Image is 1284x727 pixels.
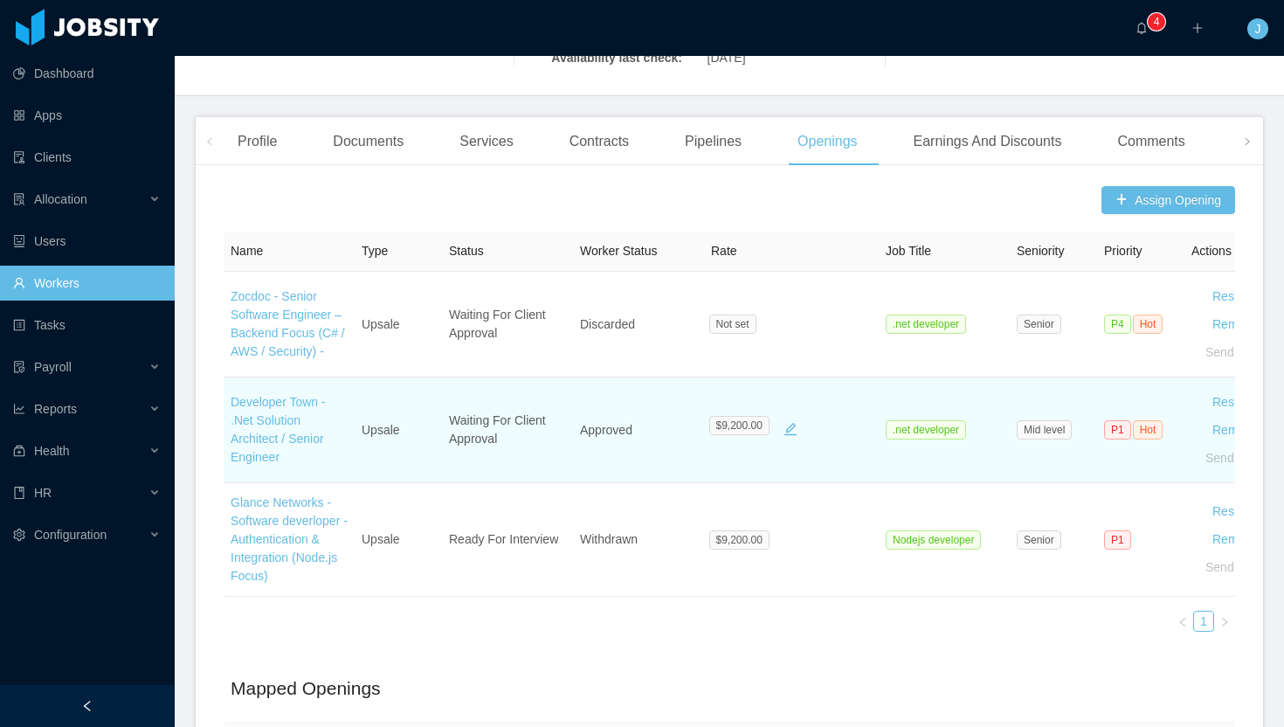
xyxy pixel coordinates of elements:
[1194,612,1213,631] a: 1
[708,51,746,65] span: [DATE]
[449,244,484,258] span: Status
[355,272,442,377] td: Upsale
[1191,22,1204,34] i: icon: plus
[709,416,770,435] span: $9,200.00
[1148,13,1165,31] sup: 4
[1101,186,1235,214] button: icon: plusAssign Opening
[1133,315,1163,334] span: Hot
[671,117,756,166] div: Pipelines
[231,495,348,583] a: Glance Networks - Software deverloper - Authentication & Integration (Node.js Focus)
[1017,420,1072,440] span: Mid level
[13,98,161,133] a: icon: appstoreApps
[556,117,643,166] div: Contracts
[205,137,214,146] i: icon: left
[13,224,161,259] a: icon: robotUsers
[1133,420,1163,440] span: Hot
[449,532,558,546] span: Ready For Interview
[13,308,161,343] a: icon: profileTasks
[1017,244,1064,258] span: Seniority
[1136,22,1148,34] i: icon: bell
[1154,13,1160,31] p: 4
[449,308,546,340] span: Waiting For Client Approval
[13,487,25,499] i: icon: book
[886,530,981,550] span: Nodejs developer
[231,395,326,464] a: Developer Town - .Net Solution Architect / Senior Engineer
[13,266,161,301] a: icon: userWorkers
[13,529,25,541] i: icon: setting
[445,117,527,166] div: Services
[13,445,25,457] i: icon: medicine-box
[580,244,657,258] span: Worker Status
[777,416,804,444] button: icon: edit
[319,117,418,166] div: Documents
[1214,611,1235,632] li: Next Page
[886,420,966,440] span: .net developer
[1255,18,1261,39] span: J
[1172,611,1193,632] li: Previous Page
[580,423,632,437] span: Approved
[34,402,77,416] span: Reports
[34,528,107,542] span: Configuration
[34,486,52,500] span: HR
[1017,530,1061,550] span: Senior
[34,192,87,206] span: Allocation
[355,377,442,483] td: Upsale
[1198,416,1272,444] button: Remove
[13,140,161,175] a: icon: auditClients
[1104,530,1131,550] span: P1
[362,244,388,258] span: Type
[231,244,263,258] span: Name
[784,117,872,166] div: Openings
[231,675,1228,703] h2: Mapped Openings
[34,444,69,458] span: Health
[13,361,25,373] i: icon: file-protect
[34,360,72,374] span: Payroll
[231,289,345,358] a: Zocdoc - Senior Software Engineer – Backend Focus (C# / AWS / Security) -
[580,317,635,331] span: Discarded
[1103,117,1198,166] div: Comments
[13,193,25,205] i: icon: solution
[580,532,638,546] span: Withdrawn
[1191,244,1232,258] span: Actions
[1219,617,1230,627] i: icon: right
[1104,420,1131,440] span: P1
[1177,617,1188,627] i: icon: left
[900,117,1076,166] div: Earnings And Discounts
[13,56,161,91] a: icon: pie-chartDashboard
[1193,611,1214,632] li: 1
[1104,244,1142,258] span: Priority
[886,244,931,258] span: Job Title
[449,413,546,446] span: Waiting For Client Approval
[13,403,25,415] i: icon: line-chart
[1017,315,1061,334] span: Senior
[1104,315,1131,334] span: P4
[1198,310,1272,338] button: Remove
[709,315,756,334] span: Not set
[711,244,737,258] span: Rate
[551,51,682,65] b: Availability last check:
[709,530,770,550] span: $9,200.00
[1243,137,1252,146] i: icon: right
[355,483,442,597] td: Upsale
[224,117,291,166] div: Profile
[1198,526,1272,554] button: Remove
[886,315,966,334] span: .net developer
